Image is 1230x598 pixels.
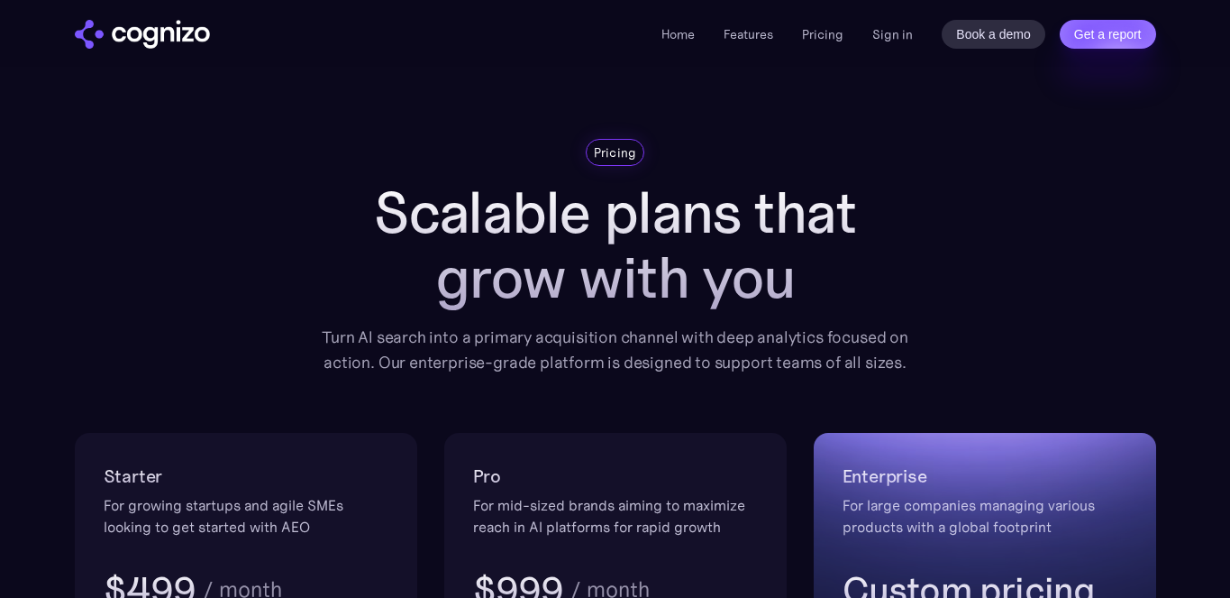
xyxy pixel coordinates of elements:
[843,462,1127,491] h2: Enterprise
[473,462,758,491] h2: Pro
[724,26,773,42] a: Features
[104,494,388,538] div: For growing startups and agile SMEs looking to get started with AEO
[309,325,922,375] div: Turn AI search into a primary acquisition channel with deep analytics focused on action. Our ente...
[661,26,695,42] a: Home
[309,180,922,310] h1: Scalable plans that grow with you
[843,494,1127,538] div: For large companies managing various products with a global footprint
[75,20,210,49] a: home
[1060,20,1156,49] a: Get a report
[872,23,913,45] a: Sign in
[802,26,843,42] a: Pricing
[473,494,758,538] div: For mid-sized brands aiming to maximize reach in AI platforms for rapid growth
[104,462,388,491] h2: Starter
[75,20,210,49] img: cognizo logo
[942,20,1045,49] a: Book a demo
[594,143,637,161] div: Pricing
